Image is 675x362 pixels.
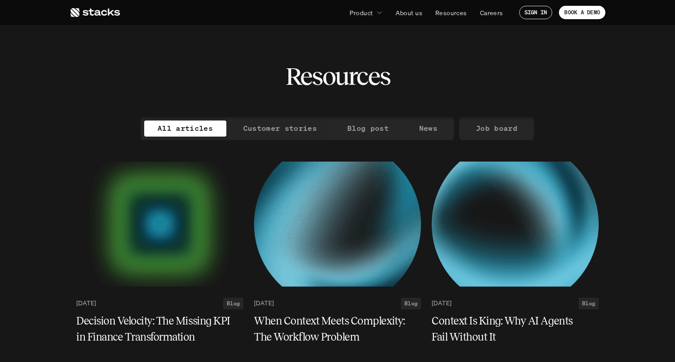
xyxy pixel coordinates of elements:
a: [DATE]Blog [76,298,243,309]
a: Resources [430,4,472,21]
h2: Blog [582,300,595,307]
h2: Blog [404,300,417,307]
a: Privacy Policy [134,40,172,47]
h5: When Context Meets Complexity: The Workflow Problem [254,313,410,345]
p: Job board [476,122,517,135]
a: When Context Meets Complexity: The Workflow Problem [254,313,421,345]
p: All articles [158,122,213,135]
h2: Resources [285,62,390,90]
p: [DATE] [432,300,451,307]
a: All articles [144,121,226,137]
a: News [406,121,451,137]
p: News [419,122,437,135]
p: [DATE] [76,300,96,307]
a: Job board [462,121,531,137]
p: Resources [435,8,467,17]
a: About us [390,4,428,21]
a: [DATE]Blog [254,298,421,309]
a: Careers [475,4,508,21]
h2: Blog [227,300,240,307]
a: BOOK A DEMO [559,6,605,19]
p: [DATE] [254,300,274,307]
p: SIGN IN [525,9,547,16]
h5: Context Is King: Why AI Agents Fail Without It [432,313,588,345]
p: Blog post [347,122,389,135]
a: Customer stories [230,121,330,137]
p: About us [396,8,422,17]
h5: Decision Velocity: The Missing KPI in Finance Transformation [76,313,233,345]
p: Careers [480,8,503,17]
a: Decision Velocity: The Missing KPI in Finance Transformation [76,313,243,345]
p: Product [350,8,373,17]
a: Context Is King: Why AI Agents Fail Without It [432,313,599,345]
a: Blog post [334,121,402,137]
p: BOOK A DEMO [564,9,600,16]
a: [DATE]Blog [432,298,599,309]
p: Customer stories [243,122,317,135]
a: SIGN IN [519,6,553,19]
